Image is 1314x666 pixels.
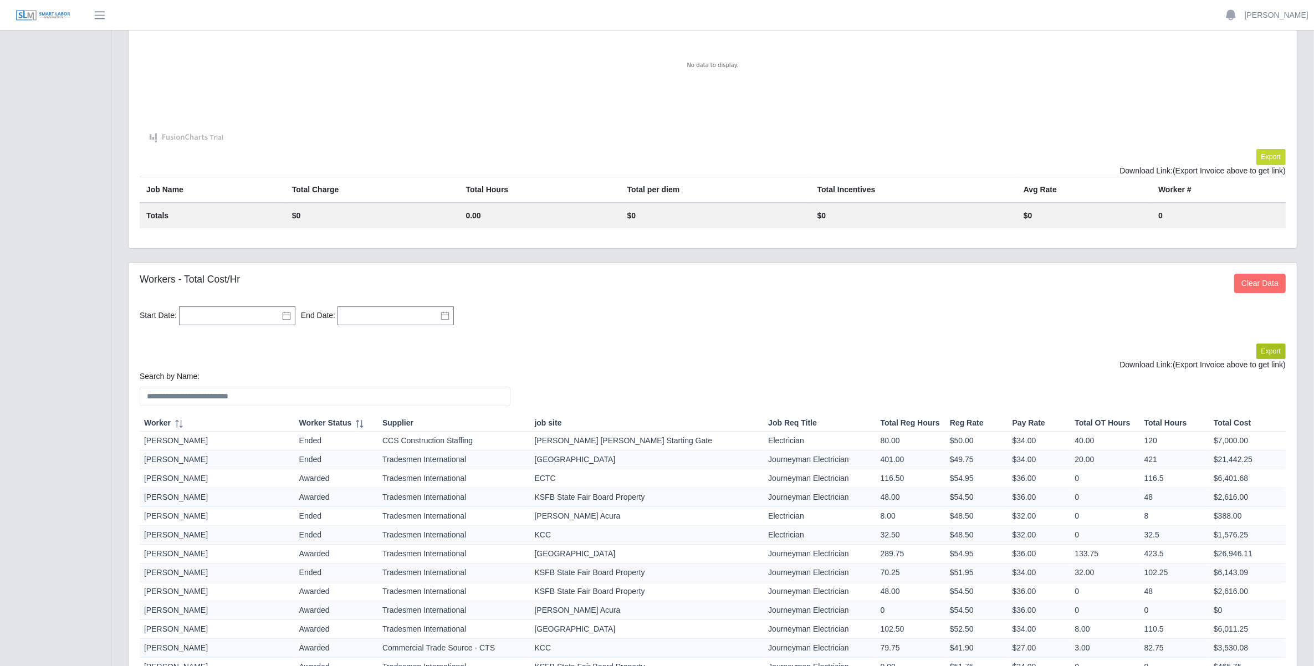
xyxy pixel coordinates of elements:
td: $34.00 [1008,450,1071,469]
td: [PERSON_NAME] [140,545,295,563]
td: $34.00 [1008,563,1071,582]
td: 32.50 [876,526,945,545]
td: [PERSON_NAME] Acura [530,601,764,620]
td: $0 [811,203,1017,228]
td: $49.75 [945,450,1008,469]
td: Electrician [764,507,876,526]
span: awarded [299,549,330,558]
td: KCC [530,639,764,658]
td: [PERSON_NAME] [140,601,295,620]
td: Journeyman Electrician [764,545,876,563]
td: $6,143.09 [1209,563,1286,582]
span: ended [299,530,321,539]
td: KSFB State Fair Board Property [530,582,764,601]
span: ended [299,436,321,445]
td: [PERSON_NAME] [140,469,295,488]
td: $48.50 [945,526,1008,545]
td: 116.50 [876,469,945,488]
td: 0 [876,601,945,620]
td: Tradesmen International [378,526,530,545]
td: Tradesmen International [378,563,530,582]
span: Worker Status [299,418,352,428]
td: 0 [1070,488,1139,507]
td: Commercial Trade Source - CTS [378,639,530,658]
td: Journeyman Electrician [764,563,876,582]
th: Avg Rate [1017,177,1152,203]
td: $54.50 [945,488,1008,507]
td: 102.50 [876,620,945,639]
td: $48.50 [945,507,1008,526]
td: Tradesmen International [378,545,530,563]
td: 80.00 [876,432,945,450]
span: (Export Invoice above to get link) [1173,166,1286,175]
td: $0 [1017,203,1152,228]
td: $36.00 [1008,488,1071,507]
td: 48 [1140,488,1209,507]
th: Worker # [1152,177,1286,203]
td: [GEOGRAPHIC_DATA] [530,545,764,563]
td: CCS Construction Staffing [378,432,530,450]
button: Export [1256,149,1286,165]
td: 8.00 [1070,620,1139,639]
td: [PERSON_NAME] [PERSON_NAME] Starting Gate [530,432,764,450]
td: 0 [1140,601,1209,620]
td: $32.00 [1008,507,1071,526]
td: $54.50 [945,601,1008,620]
td: Tradesmen International [378,450,530,469]
td: $34.00 [1008,432,1071,450]
td: $36.00 [1008,601,1071,620]
span: job site [535,418,562,428]
td: 48.00 [876,488,945,507]
span: ended [299,568,321,577]
td: $32.00 [1008,526,1071,545]
span: Reg Rate [950,418,984,428]
td: 40.00 [1070,432,1139,450]
td: Electrician [764,432,876,450]
td: [PERSON_NAME] [140,639,295,658]
td: 8.00 [876,507,945,526]
span: Total Hours [1144,418,1187,428]
td: Journeyman Electrician [764,620,876,639]
td: $1,576.25 [1209,526,1286,545]
td: Tradesmen International [378,488,530,507]
td: Totals [140,203,285,228]
text: No data to display. [687,62,738,68]
td: $36.00 [1008,469,1071,488]
td: 32.5 [1140,526,1209,545]
td: $7,000.00 [1209,432,1286,450]
td: $0 [621,203,811,228]
td: 8 [1140,507,1209,526]
td: 289.75 [876,545,945,563]
td: 48.00 [876,582,945,601]
td: 0 [1152,203,1286,228]
th: Total per diem [621,177,811,203]
label: End Date: [301,310,335,321]
td: $41.90 [945,639,1008,658]
td: $54.95 [945,469,1008,488]
td: [PERSON_NAME] [140,582,295,601]
td: 0.00 [459,203,620,228]
td: [PERSON_NAME] [140,450,295,469]
td: Tradesmen International [378,507,530,526]
td: 3.00 [1070,639,1139,658]
td: [PERSON_NAME] [140,488,295,507]
td: Tradesmen International [378,620,530,639]
td: 0 [1070,507,1139,526]
td: $6,011.25 [1209,620,1286,639]
span: Total OT Hours [1075,418,1130,428]
td: [PERSON_NAME] [140,620,295,639]
th: Total Incentives [811,177,1017,203]
span: ended [299,455,321,464]
span: awarded [299,587,330,596]
td: $26,946.11 [1209,545,1286,563]
td: 110.5 [1140,620,1209,639]
td: 401.00 [876,450,945,469]
td: [PERSON_NAME] [140,563,295,582]
label: Start Date: [140,310,177,321]
span: awarded [299,493,330,501]
td: 0 [1070,582,1139,601]
td: 32.00 [1070,563,1139,582]
span: Worker [144,418,171,428]
td: [PERSON_NAME] Acura [530,507,764,526]
div: Download Link: [140,359,1286,371]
